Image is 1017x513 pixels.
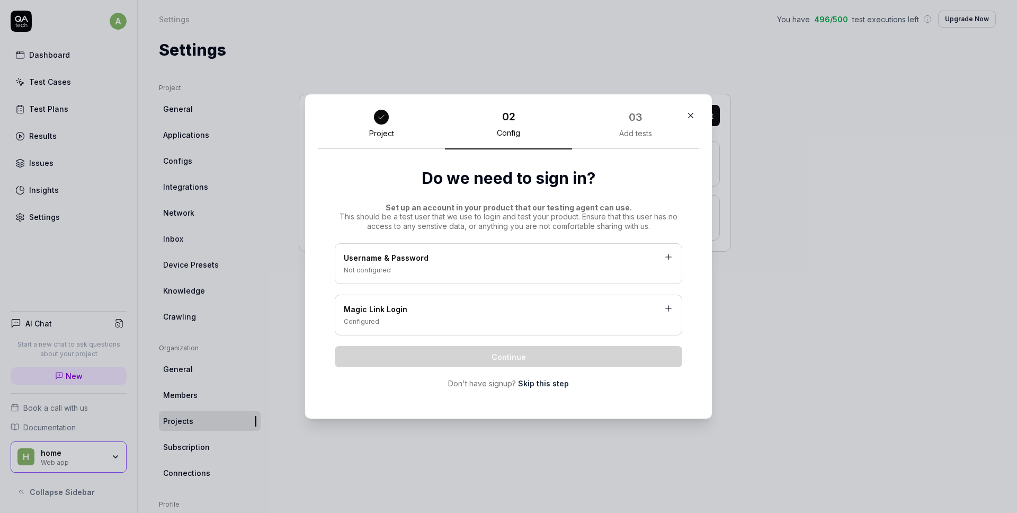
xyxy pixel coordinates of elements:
[629,109,643,125] div: 03
[369,129,394,138] div: Project
[448,378,516,389] span: Don't have signup?
[344,317,673,326] div: Configured
[344,304,673,317] div: Magic Link Login
[497,128,520,138] div: Config
[335,346,682,367] button: Continue
[335,166,682,190] h2: Do we need to sign in?
[682,107,699,124] button: Close Modal
[492,351,526,362] span: Continue
[502,109,515,125] div: 02
[619,129,652,138] div: Add tests
[335,203,682,231] div: This should be a test user that we use to login and test your product. Ensure that this user has ...
[386,203,632,212] span: Set up an account in your product that our testing agent can use.
[344,266,673,275] div: Not configured
[344,252,673,266] div: Username & Password
[518,378,569,389] a: Skip this step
